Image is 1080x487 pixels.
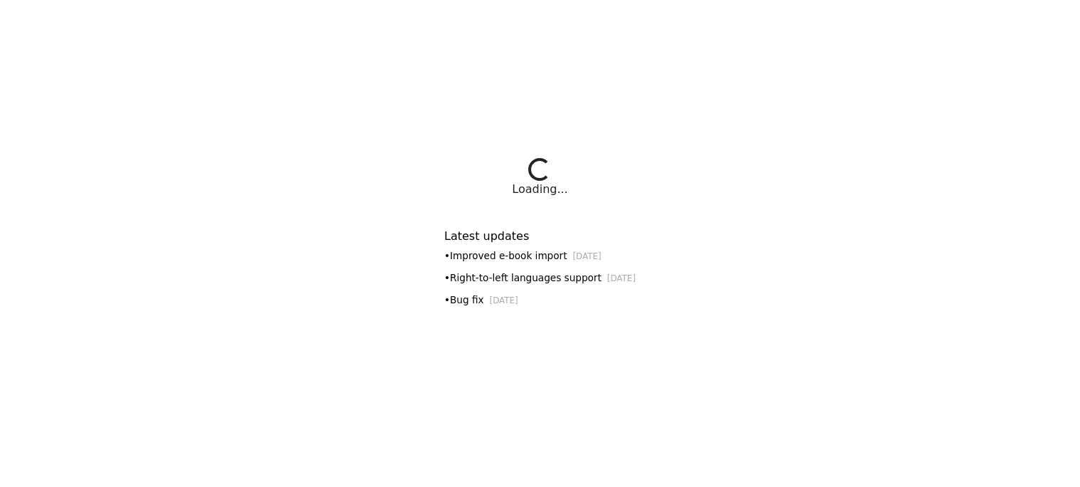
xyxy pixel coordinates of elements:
small: [DATE] [572,251,601,261]
small: [DATE] [607,273,636,283]
h6: Latest updates [444,229,636,243]
div: Loading... [512,181,567,198]
div: • Right-to-left languages support [444,271,636,286]
small: [DATE] [490,295,518,305]
div: • Bug fix [444,293,636,308]
div: • Improved e-book import [444,248,636,263]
